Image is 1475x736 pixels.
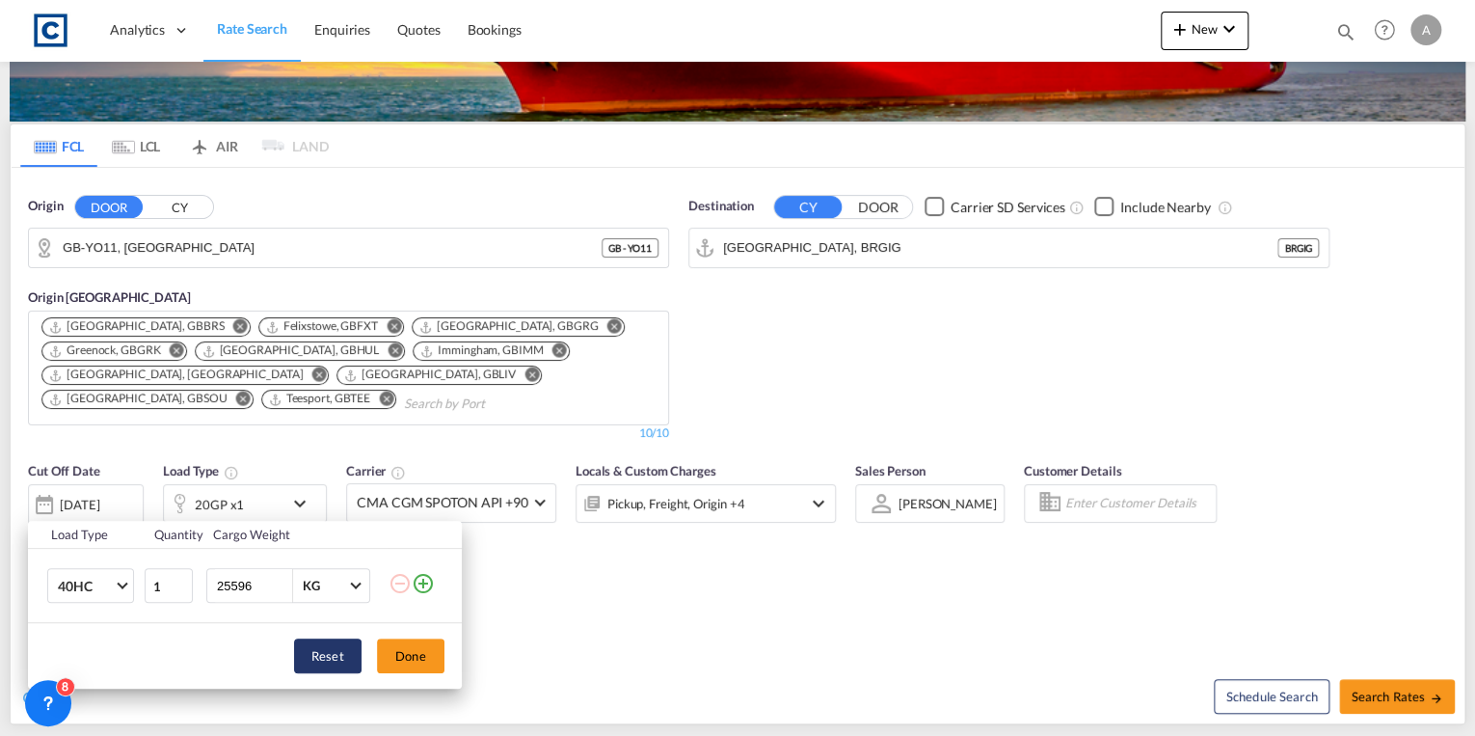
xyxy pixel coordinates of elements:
div: Cargo Weight [213,526,377,543]
button: Reset [294,639,362,673]
div: KG [303,578,320,593]
md-select: Choose: 40HC [47,568,134,603]
input: Qty [145,568,193,603]
md-icon: icon-minus-circle-outline [389,572,412,595]
md-icon: icon-plus-circle-outline [412,572,435,595]
th: Load Type [28,521,143,549]
button: Done [377,639,444,673]
input: Enter Weight [215,569,292,602]
th: Quantity [143,521,202,549]
span: 40HC [58,577,114,596]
